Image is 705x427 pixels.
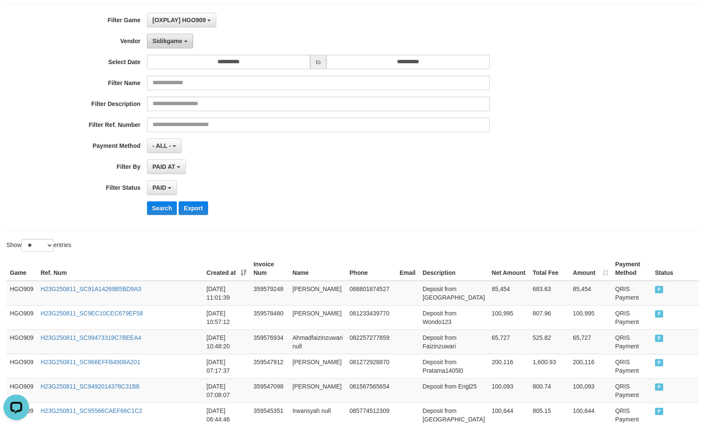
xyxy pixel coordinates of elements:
[250,256,289,281] th: Invoice Num
[250,354,289,378] td: 359547912
[41,310,143,317] a: H23G250811_SC9EC10CEC679EF58
[346,256,396,281] th: Phone
[346,378,396,403] td: 081567565654
[21,239,53,252] select: Showentries
[419,403,488,427] td: Deposit from [GEOGRAPHIC_DATA]
[346,403,396,427] td: 085774512309
[655,310,664,318] span: PAID
[147,159,186,174] button: PAID AT
[529,403,570,427] td: 805.15
[6,239,71,252] label: Show entries
[153,163,175,170] span: PAID AT
[203,256,250,281] th: Created at: activate to sort column ascending
[529,354,570,378] td: 1,600.93
[250,281,289,306] td: 359579248
[570,256,612,281] th: Amount: activate to sort column ascending
[147,34,193,48] button: Sidikgame
[179,201,208,215] button: Export
[612,281,652,306] td: QRIS Payment
[346,305,396,330] td: 081233439770
[147,201,177,215] button: Search
[147,138,182,153] button: - ALL -
[570,354,612,378] td: 200,116
[419,354,488,378] td: Deposit from Pratama1405l0
[570,281,612,306] td: 85,454
[289,305,347,330] td: [PERSON_NAME]
[419,330,488,354] td: Deposit from Faizinzuwari
[570,378,612,403] td: 100,093
[6,305,37,330] td: HGO909
[289,403,347,427] td: Irwansyah null
[203,403,250,427] td: [DATE] 06:44:46
[346,330,396,354] td: 082257277859
[6,281,37,306] td: HGO909
[289,281,347,306] td: [PERSON_NAME]
[250,403,289,427] td: 359545351
[346,354,396,378] td: 081272928870
[419,256,488,281] th: Description
[570,330,612,354] td: 65,727
[203,305,250,330] td: [DATE] 10:57:12
[41,286,141,292] a: H23G250811_SC91A14269B5BD9A3
[488,256,529,281] th: Net Amount
[310,55,326,69] span: to
[203,281,250,306] td: [DATE] 11:01:39
[529,256,570,281] th: Total Fee
[6,354,37,378] td: HGO909
[529,378,570,403] td: 800.74
[147,180,177,195] button: PAID
[153,184,166,191] span: PAID
[289,330,347,354] td: Ahmadfaizinzuwari null
[41,359,141,365] a: H23G250811_SC966EFFB4908A201
[41,334,141,341] a: H23G250811_SC99473319C7BEEA4
[41,407,142,414] a: H23G250811_SC95566CAEF66C1C2
[3,3,29,29] button: Open LiveChat chat widget
[153,17,206,24] span: [OXPLAY] HGO909
[203,330,250,354] td: [DATE] 10:48:20
[655,359,664,366] span: PAID
[488,403,529,427] td: 100,644
[529,305,570,330] td: 807.96
[37,256,203,281] th: Ref. Num
[6,256,37,281] th: Game
[612,305,652,330] td: QRIS Payment
[655,286,664,293] span: PAID
[250,330,289,354] td: 359576934
[419,281,488,306] td: Deposit from [GEOGRAPHIC_DATA]
[655,408,664,415] span: PAID
[570,403,612,427] td: 100,644
[289,354,347,378] td: [PERSON_NAME]
[488,354,529,378] td: 200,116
[570,305,612,330] td: 100,995
[655,383,664,391] span: PAID
[529,281,570,306] td: 683.63
[612,330,652,354] td: QRIS Payment
[419,305,488,330] td: Deposit from Wondo123
[488,330,529,354] td: 65,727
[250,305,289,330] td: 359578480
[147,13,217,27] button: [OXPLAY] HGO909
[6,330,37,354] td: HGO909
[655,335,664,342] span: PAID
[612,354,652,378] td: QRIS Payment
[289,378,347,403] td: [PERSON_NAME]
[289,256,347,281] th: Name
[396,256,419,281] th: Email
[488,281,529,306] td: 85,454
[250,378,289,403] td: 359547098
[153,38,182,44] span: Sidikgame
[203,378,250,403] td: [DATE] 07:08:07
[488,305,529,330] td: 100,995
[529,330,570,354] td: 525.82
[41,383,139,390] a: H23G250811_SC9492014378C31B8
[203,354,250,378] td: [DATE] 07:17:37
[612,256,652,281] th: Payment Method
[346,281,396,306] td: 088801874527
[612,403,652,427] td: QRIS Payment
[612,378,652,403] td: QRIS Payment
[419,378,488,403] td: Deposit from Engl25
[153,142,171,149] span: - ALL -
[652,256,699,281] th: Status
[6,378,37,403] td: HGO909
[488,378,529,403] td: 100,093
